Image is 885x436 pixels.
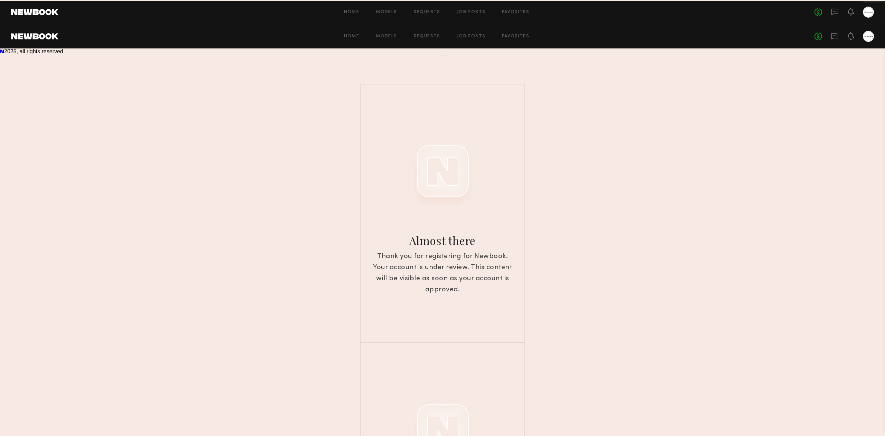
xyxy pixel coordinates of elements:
a: Requests [414,10,440,15]
a: Favorites [502,34,529,39]
span: 2025, all rights reserved [4,48,63,54]
a: Models [376,34,397,39]
div: Almost there [369,234,516,247]
a: Favorites [502,10,529,15]
a: Job Posts [457,10,486,15]
div: Thank you for registering for Newbook. Your account is under review. This content will be visible... [372,251,513,296]
a: Requests [414,34,440,39]
a: Home [344,34,360,39]
a: Models [376,10,397,15]
a: Home [344,10,360,15]
a: Job Posts [457,34,486,39]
